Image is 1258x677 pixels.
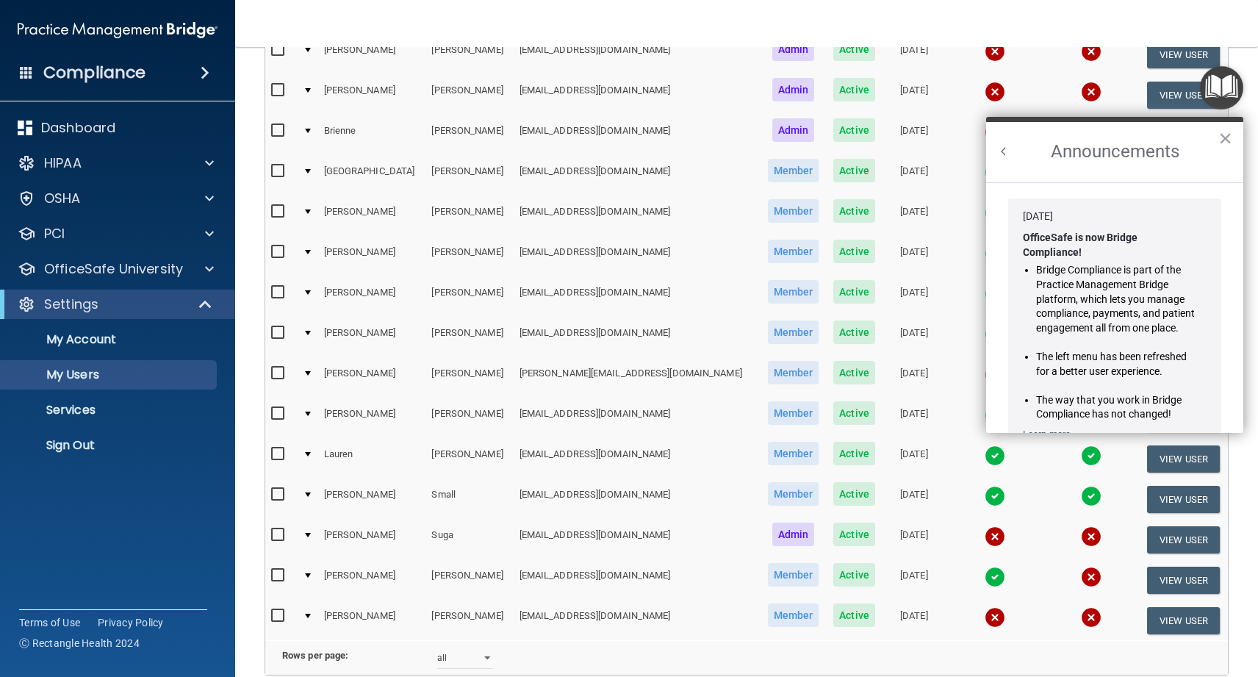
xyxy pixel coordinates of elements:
img: cross.ca9f0e7f.svg [1081,526,1101,547]
img: cross.ca9f0e7f.svg [985,526,1005,547]
img: tick.e7d51cea.svg [985,567,1005,587]
span: Active [833,280,875,304]
td: [PERSON_NAME] [425,277,513,318]
span: Active [833,603,875,627]
button: View User [1147,41,1220,68]
td: Suga [425,520,513,560]
td: [DATE] [883,520,946,560]
td: [DATE] [883,398,946,439]
span: Active [833,523,875,546]
li: Bridge Compliance is part of the Practice Management Bridge platform, which lets you manage compl... [1036,263,1196,335]
td: [PERSON_NAME] [425,358,513,398]
button: Back to Resource Center Home [996,144,1011,159]
img: cross.ca9f0e7f.svg [1081,607,1101,628]
td: [PERSON_NAME] [425,601,513,640]
button: Open Resource Center [1200,66,1243,110]
td: [PERSON_NAME] [318,560,426,601]
td: [EMAIL_ADDRESS][DOMAIN_NAME] [514,479,761,520]
span: Active [833,37,875,61]
span: Member [768,280,819,304]
td: [DATE] [883,115,946,156]
td: [PERSON_NAME] [318,75,426,115]
button: View User [1147,82,1220,109]
span: Member [768,199,819,223]
td: [PERSON_NAME] [318,358,426,398]
td: [PERSON_NAME] [425,35,513,75]
img: cross.ca9f0e7f.svg [985,365,1005,385]
img: dashboard.aa5b2476.svg [18,121,32,135]
p: My Users [10,368,210,382]
span: Admin [772,78,815,101]
td: [DATE] [883,35,946,75]
img: tick.e7d51cea.svg [1081,445,1101,466]
img: cross.ca9f0e7f.svg [1081,82,1101,102]
td: [DATE] [883,237,946,277]
td: [DATE] [883,75,946,115]
td: [GEOGRAPHIC_DATA] [318,156,426,196]
div: Resource Center [986,117,1243,433]
td: [PERSON_NAME] [318,35,426,75]
td: [PERSON_NAME] [425,75,513,115]
td: [EMAIL_ADDRESS][DOMAIN_NAME] [514,520,761,560]
a: Privacy Policy [98,615,164,630]
td: [DATE] [883,318,946,358]
img: tick.e7d51cea.svg [985,284,1005,304]
span: Ⓒ Rectangle Health 2024 [19,636,140,651]
img: tick.e7d51cea.svg [985,486,1005,506]
span: Active [833,361,875,384]
td: [PERSON_NAME] [318,277,426,318]
img: tick.e7d51cea.svg [985,405,1005,426]
a: HIPAA [18,154,214,172]
td: [PERSON_NAME] [425,560,513,601]
p: PCI [44,225,65,243]
img: tick.e7d51cea.svg [985,162,1005,183]
td: [EMAIL_ADDRESS][DOMAIN_NAME] [514,277,761,318]
td: [EMAIL_ADDRESS][DOMAIN_NAME] [514,156,761,196]
span: Admin [772,37,815,61]
div: [DATE] [1023,209,1207,224]
td: [PERSON_NAME] [318,601,426,640]
td: [DATE] [883,439,946,479]
span: Admin [772,523,815,546]
td: [EMAIL_ADDRESS][DOMAIN_NAME] [514,75,761,115]
b: Rows per page: [282,650,348,661]
span: Member [768,563,819,587]
td: [EMAIL_ADDRESS][DOMAIN_NAME] [514,35,761,75]
button: View User [1147,526,1220,554]
span: Active [833,159,875,182]
p: OSHA [44,190,81,207]
td: [DATE] [883,358,946,398]
td: [DATE] [883,196,946,237]
img: tick.e7d51cea.svg [985,243,1005,264]
a: Learn more › [1023,429,1076,440]
a: Dashboard [18,119,214,137]
td: [PERSON_NAME] [425,156,513,196]
td: [PERSON_NAME] [425,237,513,277]
p: HIPAA [44,154,82,172]
td: Lauren [318,439,426,479]
p: OfficeSafe University [44,260,183,278]
span: Member [768,240,819,263]
td: [PERSON_NAME] [425,115,513,156]
p: Settings [44,295,98,313]
td: [EMAIL_ADDRESS][DOMAIN_NAME] [514,318,761,358]
td: [PERSON_NAME] [318,520,426,560]
li: The way that you work in Bridge Compliance has not changed! [1036,393,1196,422]
button: Close [1218,126,1232,150]
span: Active [833,118,875,142]
td: [DATE] [883,156,946,196]
span: Member [768,482,819,506]
span: Member [768,159,819,182]
h2: Announcements [986,122,1243,182]
span: Active [833,240,875,263]
span: Member [768,401,819,425]
img: cross.ca9f0e7f.svg [985,41,1005,62]
img: cross.ca9f0e7f.svg [1081,567,1101,587]
p: Sign Out [10,438,210,453]
p: Services [10,403,210,418]
a: PCI [18,225,214,243]
span: Active [833,401,875,425]
img: cross.ca9f0e7f.svg [985,82,1005,102]
img: tick.e7d51cea.svg [985,324,1005,345]
td: [DATE] [883,479,946,520]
